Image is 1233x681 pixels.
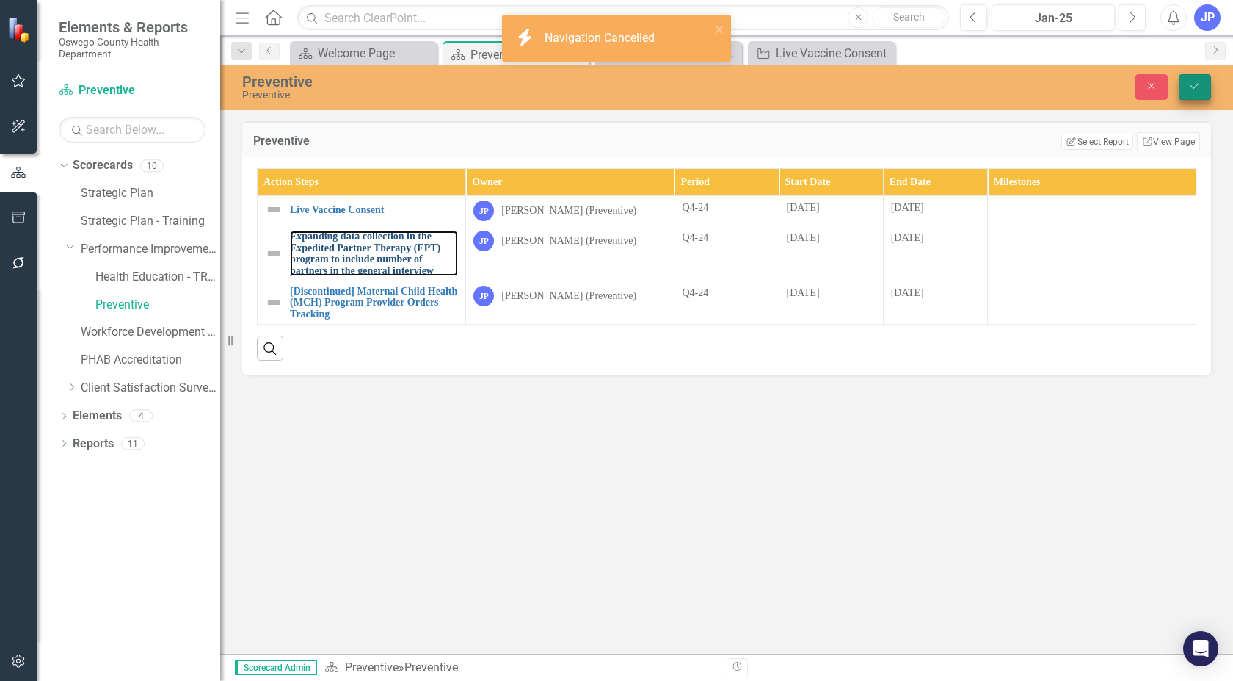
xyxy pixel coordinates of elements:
a: Preventive [59,82,205,99]
div: JP [473,201,494,221]
a: Live Vaccine Consent [752,44,891,62]
div: » [324,660,716,677]
a: Workforce Development Plan [81,324,220,341]
button: JP [1194,4,1221,31]
a: Strategic Plan [81,185,220,202]
small: Oswego County Health Department [59,36,205,60]
a: Reports [73,436,114,453]
span: Scorecard Admin [235,660,317,675]
div: Preventive [242,73,782,90]
a: Performance Improvement Plans [81,241,220,258]
span: [DATE] [787,287,820,298]
input: Search Below... [59,117,205,143]
button: Jan-25 [992,4,1115,31]
img: Not Defined [265,201,283,218]
div: Preventive [470,46,586,64]
span: [DATE] [891,202,924,213]
div: Navigation Cancelled [545,30,658,47]
a: Elements [73,408,122,425]
button: Select Report [1061,134,1132,150]
div: Preventive [404,660,458,674]
input: Search ClearPoint... [297,5,949,31]
span: [DATE] [891,232,924,243]
span: [DATE] [787,232,820,243]
div: Q4-24 [682,201,771,215]
div: Live Vaccine Consent [776,44,891,62]
a: Welcome Page [294,44,433,62]
a: PHAB Accreditation [81,352,220,369]
img: Not Defined [265,294,283,311]
img: ClearPoint Strategy [7,17,33,43]
div: [PERSON_NAME] (Preventive) [501,234,636,248]
a: Live Vaccine Consent [290,204,458,215]
div: Preventive [242,90,782,101]
span: Search [893,11,925,23]
div: 10 [140,159,164,172]
a: [Discontinued] Maternal Child Health (MCH) Program Provider Orders Tracking [290,286,458,320]
button: Search [872,7,945,28]
div: JP [473,231,494,251]
div: JP [473,286,494,306]
div: Welcome Page [318,44,433,62]
div: [PERSON_NAME] (Preventive) [501,203,636,218]
div: Jan-25 [997,10,1110,27]
a: Scorecards [73,157,133,174]
a: Preventive [95,297,220,314]
a: Expanding data collection in the Expedited Partner Therapy (EPT) program to include number of par... [290,231,458,276]
a: Strategic Plan - Training [81,213,220,230]
div: 4 [129,410,153,422]
div: 11 [121,437,145,450]
h3: Preventive [253,134,528,148]
div: Q4-24 [682,231,771,245]
div: [PERSON_NAME] (Preventive) [501,289,636,303]
a: Preventive [345,660,399,674]
span: Elements & Reports [59,18,205,36]
a: Health Education - TRAINING [95,269,220,286]
span: [DATE] [891,287,924,298]
div: Q4-24 [682,286,771,300]
img: Not Defined [265,245,283,262]
a: View Page [1137,132,1200,151]
button: close [715,21,725,37]
span: [DATE] [787,202,820,213]
a: Client Satisfaction Surveys [81,380,220,397]
div: Open Intercom Messenger [1183,631,1218,666]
